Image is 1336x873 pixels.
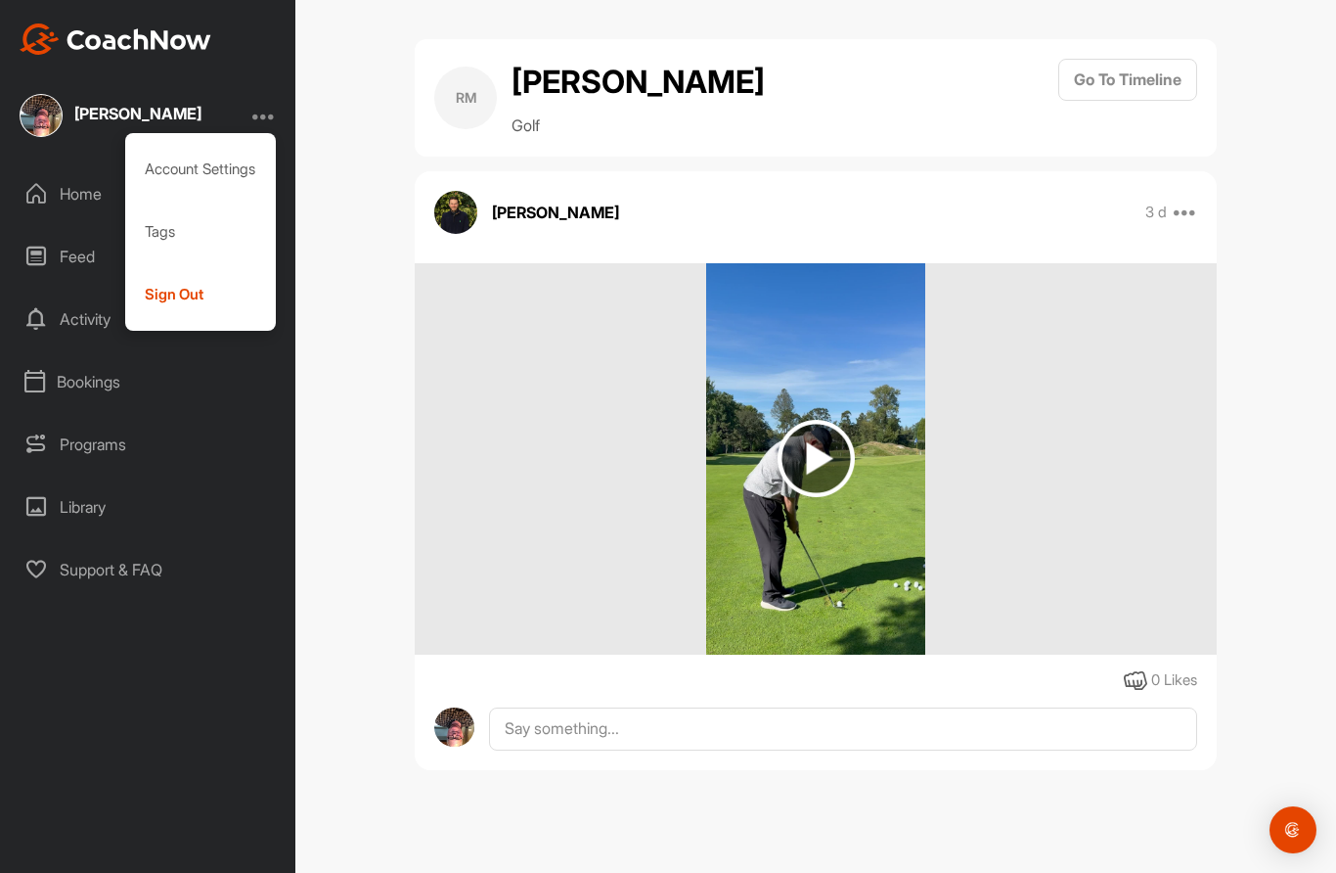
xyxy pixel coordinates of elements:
[1058,59,1197,101] button: Go To Timeline
[11,420,287,469] div: Programs
[1058,59,1197,137] a: Go To Timeline
[492,201,619,224] p: [PERSON_NAME]
[125,201,277,263] div: Tags
[74,106,201,121] div: [PERSON_NAME]
[11,169,287,218] div: Home
[706,263,926,655] img: media
[1151,669,1197,692] div: 0 Likes
[11,232,287,281] div: Feed
[125,263,277,326] div: Sign Out
[11,295,287,344] div: Activity
[20,94,63,137] img: square_51a9d32631f7b280f4b6330d9e59f1ff.jpg
[20,23,211,55] img: CoachNow
[11,482,287,531] div: Library
[434,191,477,234] img: avatar
[11,545,287,594] div: Support & FAQ
[512,114,765,137] p: Golf
[1269,806,1316,853] div: Open Intercom Messenger
[434,708,474,748] img: avatar
[125,138,277,201] div: Account Settings
[434,67,497,129] div: RM
[778,420,855,497] img: play
[512,59,765,106] h2: [PERSON_NAME]
[11,357,287,406] div: Bookings
[1145,203,1167,222] p: 3 d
